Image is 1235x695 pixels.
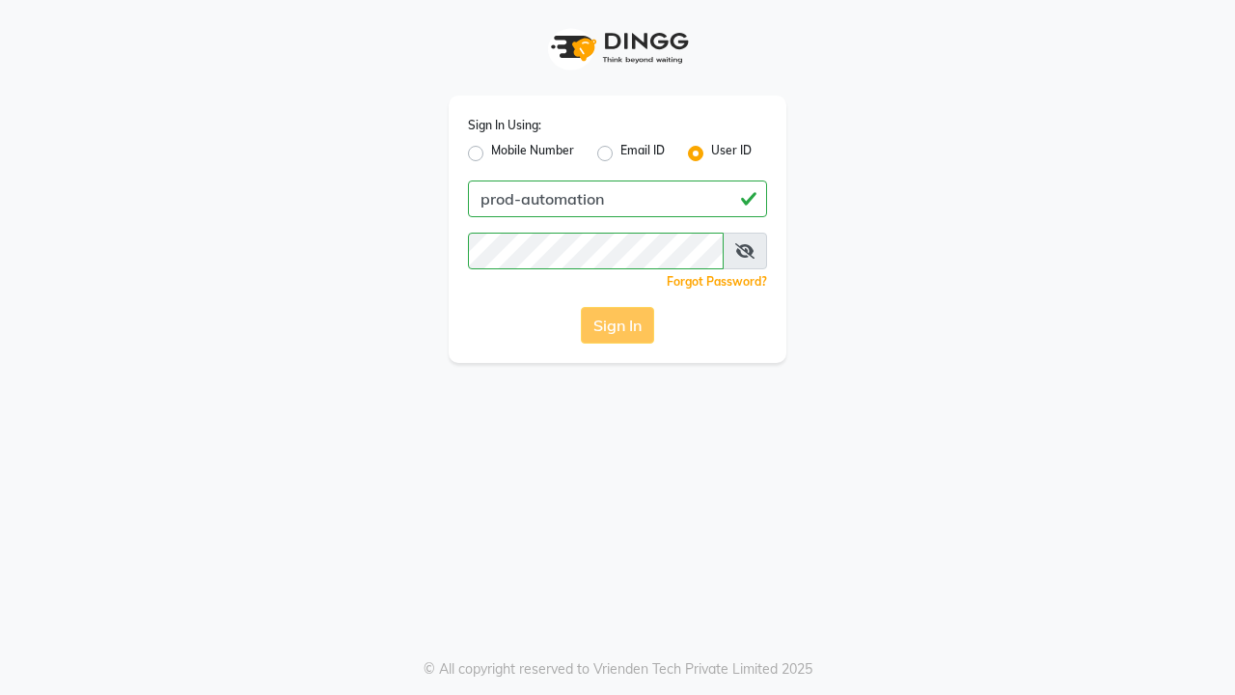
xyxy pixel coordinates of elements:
[711,142,752,165] label: User ID
[667,274,767,289] a: Forgot Password?
[468,181,767,217] input: Username
[540,19,695,76] img: logo1.svg
[620,142,665,165] label: Email ID
[491,142,574,165] label: Mobile Number
[468,117,541,134] label: Sign In Using:
[468,233,724,269] input: Username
